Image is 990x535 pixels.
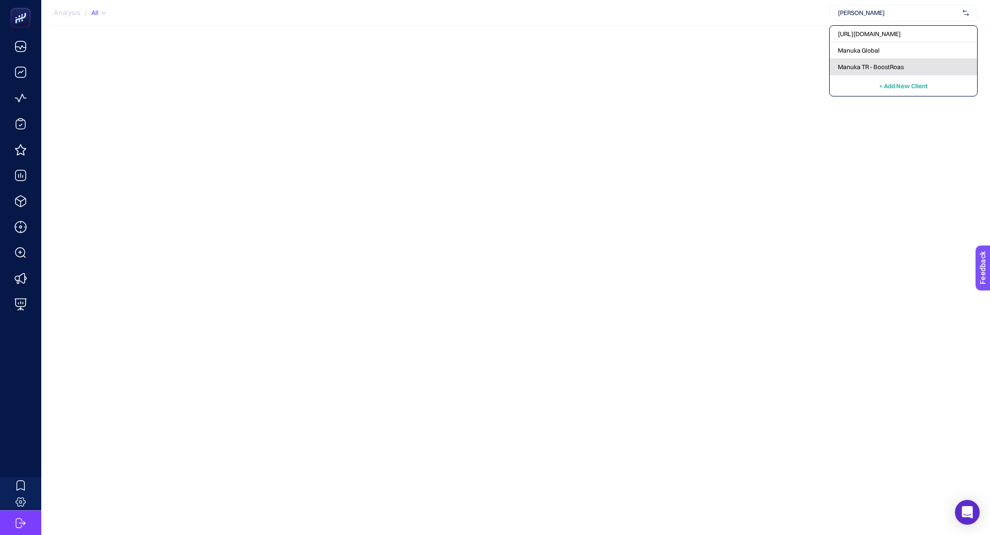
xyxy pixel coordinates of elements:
[879,82,928,90] span: + Add New Client
[91,9,106,17] div: All
[838,30,901,38] span: [URL][DOMAIN_NAME]
[963,8,969,18] img: svg%3e
[838,9,959,17] input: Tailors Room
[838,46,880,55] span: Manuka Global
[6,3,39,11] span: Feedback
[955,500,980,525] div: Open Intercom Messenger
[879,79,928,92] button: + Add New Client
[85,8,87,17] span: /
[838,63,904,71] span: Manuka TR - BoostRoas
[54,9,80,17] span: Analysis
